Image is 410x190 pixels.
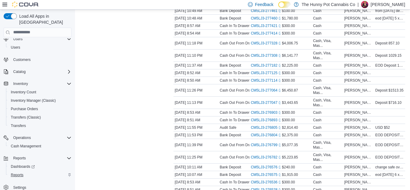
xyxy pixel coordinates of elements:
[13,135,31,140] span: Operations
[220,180,267,185] p: Cash In To Drawer (Drawer 2)
[375,125,390,130] span: USD $52
[282,143,298,147] span: $5,077.35
[8,89,71,96] span: Inventory Count
[344,78,373,83] span: [PERSON_NAME]
[375,8,404,13] span: from [DATE] deposit brinks missed one $100 bill 1 x $100
[313,180,321,185] div: Cash
[220,133,241,137] p: Bank Deposit
[313,86,342,95] div: Cash, Visa, Mas...
[220,172,241,177] p: Bank Deposit
[11,164,35,169] span: Dashboards
[173,22,219,29] div: [DATE] 8:57 AM
[173,15,219,22] div: [DATE] 10:48 AM
[344,125,373,130] span: [PERSON_NAME]
[313,78,321,83] div: Cash
[251,165,282,170] a: CM5LJ3-276576External link
[251,155,282,160] a: CM5LJ3-276782External link
[220,100,275,105] p: Cash Out From Drawer (Drawer 1)
[313,23,321,28] div: Cash
[251,180,282,185] a: CM5LJ3-276536External link
[251,133,282,137] a: CM5LJ3-276804External link
[8,114,43,121] a: Transfers (Classic)
[251,53,282,58] a: CM5LJ3-277308External link
[8,143,44,150] a: Cash Management
[282,63,298,68] span: $2,225.00
[375,133,404,137] span: EOD DEPOSIT - [DATE] 100 X 10 50 X 6 20 X 51 10 X 2 5 X 7
[8,97,71,104] span: Inventory Manager (Classic)
[251,41,282,46] a: CM5LJ3-277328External link
[220,71,267,75] p: Cash In To Drawer (Drawer 2)
[313,110,321,115] div: Cash
[251,16,282,21] a: CM5LJ3-277460External link
[6,43,74,52] button: Users
[344,133,373,137] span: [PERSON_NAME]
[279,79,282,82] svg: External link
[220,143,275,147] p: Cash Out From Drawer (Drawer 2)
[220,78,267,83] p: Cash In To Drawer (Drawer 1)
[1,35,74,43] button: Users
[251,31,282,36] a: CM5LJ3-277414External link
[173,141,219,149] div: [DATE] 11:39 PM
[6,142,74,150] button: Cash Management
[220,41,275,46] p: Cash Out From Drawer (Drawer 2)
[279,9,282,13] svg: External link
[279,41,282,45] svg: External link
[375,172,404,177] span: eod [DATE] 6 x $100 5 x $50 44 x $20 13 x $10 11 x $5
[344,88,373,93] span: [PERSON_NAME]
[11,68,28,75] button: Catalog
[344,16,373,21] span: [PERSON_NAME]
[251,143,282,147] a: CM5LJ3-276799External link
[255,2,273,8] span: Feedback
[279,173,282,176] svg: External link
[313,118,321,122] div: Cash
[357,1,359,8] p: |
[313,38,342,48] div: Cash, Visa, Mas...
[1,55,74,64] button: Customers
[313,152,342,162] div: Cash, Visa, Mas...
[173,154,219,161] div: [DATE] 11:25 PM
[344,110,373,115] span: [PERSON_NAME]
[344,53,373,58] span: [PERSON_NAME]
[251,23,282,28] a: CM5LJ3-277421External link
[220,110,267,115] p: Cash In To Drawer (Drawer 2)
[279,155,282,159] svg: External link
[173,77,219,84] div: [DATE] 8:50 AM
[11,134,71,141] span: Operations
[8,114,71,121] span: Transfers (Classic)
[371,1,405,8] p: [PERSON_NAME]
[8,122,28,129] a: Transfers
[8,97,58,104] a: Inventory Manager (Classic)
[313,51,342,60] div: Cash, Visa, Mas...
[11,80,71,87] span: Inventory
[173,164,219,171] div: [DATE] 10:11 AM
[279,180,282,184] svg: External link
[17,13,71,25] span: Load All Apps in [GEOGRAPHIC_DATA]
[220,63,241,68] p: Bank Deposit
[11,107,38,111] span: Purchase Orders
[173,7,219,14] div: [DATE] 10:49 AM
[6,105,74,113] button: Purchase Orders
[279,64,282,67] svg: External link
[12,2,39,8] img: Cova
[278,2,291,8] input: Dark Mode
[302,1,355,8] p: The Hunny Pot Cannabis Co
[279,111,282,114] svg: External link
[251,100,282,105] a: CM5LJ3-277047External link
[375,155,404,160] span: EOD DEPOSIT | $981.85
[279,143,282,147] svg: External link
[279,17,282,20] svg: External link
[251,78,282,83] a: CM5LJ3-277114External link
[375,41,399,46] span: Deposit 857.10
[251,8,282,13] a: CM5LJ3-277461External link
[8,105,71,113] span: Purchase Orders
[251,88,282,93] a: CM5LJ3-277064External link
[282,41,298,46] span: $4,006.75
[279,54,282,57] svg: External link
[13,37,23,41] span: Users
[344,100,373,105] span: [PERSON_NAME]
[282,172,298,177] span: $1,915.00
[282,31,295,36] span: $300.00
[220,53,275,58] p: Cash Out From Drawer (Drawer 1)
[13,69,26,74] span: Catalog
[313,63,321,68] div: Cash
